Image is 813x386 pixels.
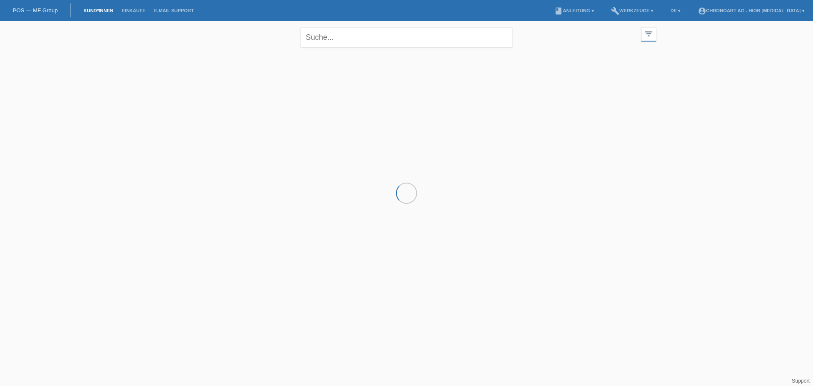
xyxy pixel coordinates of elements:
[607,8,658,13] a: buildWerkzeuge ▾
[13,7,58,14] a: POS — MF Group
[698,7,706,15] i: account_circle
[117,8,149,13] a: Einkäufe
[150,8,198,13] a: E-Mail Support
[666,8,685,13] a: DE ▾
[550,8,598,13] a: bookAnleitung ▾
[554,7,563,15] i: book
[611,7,619,15] i: build
[792,378,810,384] a: Support
[301,28,512,47] input: Suche...
[79,8,117,13] a: Kund*innen
[694,8,809,13] a: account_circleChronoart AG - Hiob [MEDICAL_DATA] ▾
[644,29,653,39] i: filter_list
